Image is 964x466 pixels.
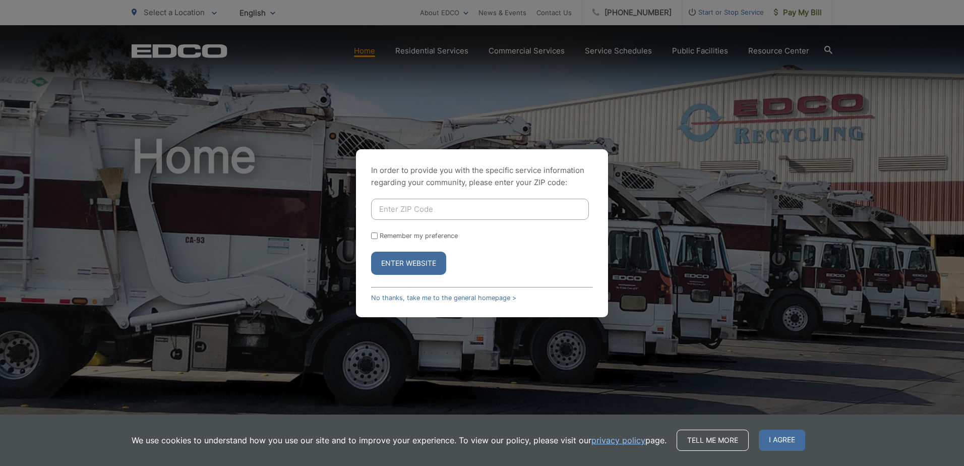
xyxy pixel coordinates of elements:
a: privacy policy [591,434,645,446]
a: Tell me more [677,430,749,451]
p: In order to provide you with the specific service information regarding your community, please en... [371,164,593,189]
label: Remember my preference [380,232,458,240]
button: Enter Website [371,252,446,275]
p: We use cookies to understand how you use our site and to improve your experience. To view our pol... [132,434,667,446]
a: No thanks, take me to the general homepage > [371,294,516,302]
input: Enter ZIP Code [371,199,589,220]
span: I agree [759,430,805,451]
